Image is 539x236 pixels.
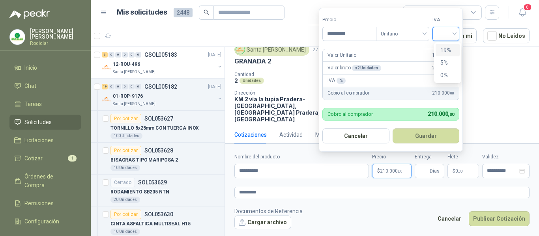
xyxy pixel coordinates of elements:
[115,84,121,89] div: 0
[432,52,454,59] span: 105.000
[110,133,142,139] div: 100 Unidades
[115,52,121,58] div: 0
[515,6,530,20] button: 8
[393,128,460,143] button: Guardar
[24,100,42,108] span: Tareas
[9,151,81,166] a: Cotizar1
[352,65,381,71] div: x 2 Unidades
[9,78,81,93] a: Chat
[144,52,177,58] p: GSOL005183
[174,8,193,17] span: 2448
[447,164,479,178] p: $ 0,00
[234,77,238,84] p: 2
[440,46,455,54] div: 19%
[380,169,402,173] span: 210.000
[436,44,460,56] div: 19%
[328,52,356,59] p: Valor Unitario
[122,52,128,58] div: 0
[208,83,221,91] p: [DATE]
[315,130,339,139] div: Mensajes
[234,130,267,139] div: Cotizaciones
[322,16,376,24] label: Precio
[208,51,221,59] p: [DATE]
[135,52,141,58] div: 0
[234,57,271,65] p: GRANADA 2
[9,169,81,193] a: Órdenes de Compra
[91,143,225,175] a: Por cotizarSOL053628BISAGRAS TIPO MARIPOSA 210 Unidades
[102,82,223,107] a: 19 0 0 0 0 0 GSOL005182[DATE] Company Logo01-RQP-9176Santa [PERSON_NAME]
[110,220,191,228] p: CINTA ASFALTICA MULTISEAL H15
[102,50,223,75] a: 3 0 0 0 0 0 GSOL005183[DATE] Company Logo12-RQU-496Santa [PERSON_NAME]
[102,52,108,58] div: 3
[432,89,454,97] span: 210.000
[91,111,225,143] a: Por cotizarSOL053627TORNILLO 5x25mm CON TUERCA INOX100 Unidades
[110,197,140,203] div: 20 Unidades
[469,211,530,226] button: Publicar Cotización
[102,95,111,104] img: Company Logo
[234,90,321,96] p: Dirección
[328,111,373,117] p: Cobro al comprador
[144,84,177,89] p: GSOL005182
[138,180,167,185] p: SOL053629
[236,45,245,54] img: Company Logo
[122,84,128,89] div: 0
[24,217,59,226] span: Configuración
[109,52,114,58] div: 0
[234,96,321,123] p: KM 2 vía la tupia Pradera-[GEOGRAPHIC_DATA], [GEOGRAPHIC_DATA] Pradera , [GEOGRAPHIC_DATA]
[523,4,532,11] span: 8
[322,128,389,143] button: Cancelar
[372,164,412,178] p: $210.000,00
[9,97,81,111] a: Tareas
[234,216,291,230] button: Cargar archivo
[279,130,303,139] div: Actividad
[144,212,173,217] p: SOL053630
[24,172,74,190] span: Órdenes de Compra
[440,58,455,67] div: 5%
[328,77,346,84] p: IVA
[9,214,81,229] a: Configuración
[337,78,346,84] div: %
[24,82,36,90] span: Chat
[129,52,135,58] div: 0
[68,155,77,162] span: 1
[9,115,81,130] a: Solicitudes
[135,84,141,89] div: 0
[381,28,425,40] span: Unitario
[449,91,454,95] span: ,00
[433,211,466,226] button: Cancelar
[328,64,381,72] p: Valor bruto
[430,164,440,178] span: Días
[110,156,178,164] p: BISAGRAS TIPO MARIPOSA 2
[24,118,52,126] span: Solicitudes
[453,169,455,173] span: $
[113,93,143,100] p: 01-RQP-9176
[372,153,412,161] label: Precio
[415,153,444,161] label: Entrega
[328,89,369,97] p: Cobro al comprador
[110,125,199,132] p: TORNILLO 5x25mm CON TUERCA INOX
[432,64,454,72] span: 210.000
[110,146,141,155] div: Por cotizar
[234,44,309,56] div: Santa [PERSON_NAME]
[428,111,454,117] span: 210.000
[10,30,25,45] img: Company Logo
[313,46,342,54] p: 27 ago, 2025
[440,71,455,80] div: 0%
[144,148,173,153] p: SOL053628
[144,116,173,121] p: SOL053627
[240,78,264,84] div: Unidades
[9,60,81,75] a: Inicio
[9,9,50,19] img: Logo peakr
[110,229,140,235] div: 10 Unidades
[30,41,81,46] p: Rodiclar
[24,154,43,163] span: Cotizar
[448,112,454,117] span: ,00
[432,16,459,24] label: IVA
[234,207,303,216] p: Documentos de Referencia
[110,114,141,123] div: Por cotizar
[110,178,135,187] div: Cerrado
[482,153,530,161] label: Validez
[113,61,140,68] p: 12-RQU-496
[447,153,479,161] label: Flete
[110,188,169,196] p: RODAMIENTO SB205 NTN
